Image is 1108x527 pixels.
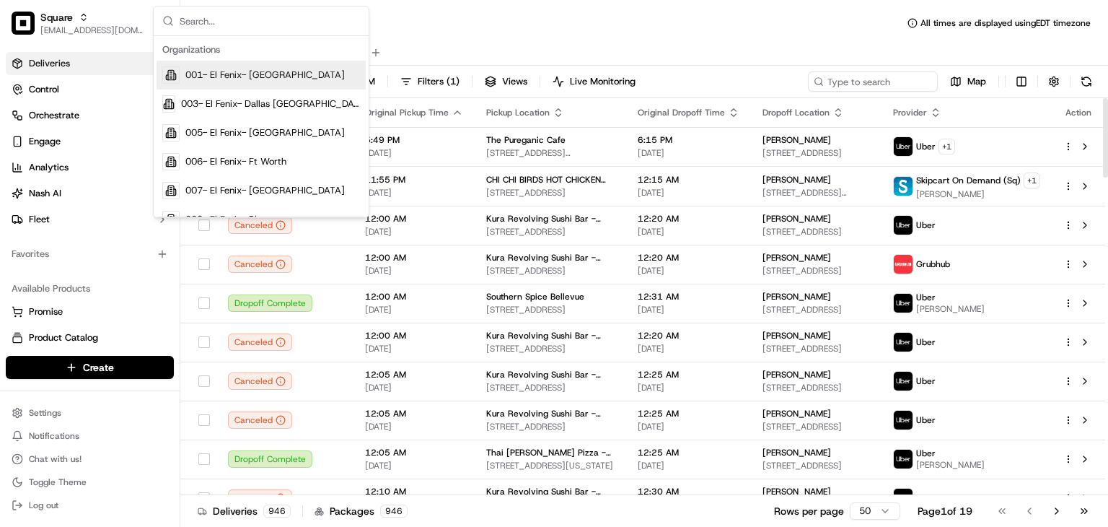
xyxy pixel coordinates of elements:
[916,303,985,315] span: [PERSON_NAME]
[486,134,566,146] span: The Pureganic Cafe
[228,217,292,234] button: Canceled
[486,291,584,302] span: Southern Spice Bellevue
[6,277,174,300] div: Available Products
[245,142,263,160] button: Start new chat
[894,450,913,469] img: uber-new-logo.jpeg
[228,334,292,351] div: Canceled
[762,213,831,225] span: [PERSON_NAME]
[6,156,174,179] a: Analytics
[12,12,35,35] img: Square
[29,430,79,442] span: Notifications
[638,408,739,419] span: 12:25 AM
[486,174,615,186] span: CHI CHI BIRDS HOT CHICKEN LLC
[185,126,345,139] span: 005- El Fenix- [GEOGRAPHIC_DATA]
[893,107,927,118] span: Provider
[263,505,291,518] div: 946
[6,326,174,349] button: Product Catalog
[638,265,739,276] span: [DATE]
[894,216,913,235] img: uber-new-logo.jpeg
[762,486,831,497] span: [PERSON_NAME]
[762,408,831,419] span: [PERSON_NAME]
[185,155,286,168] span: 006- El Fenix- Ft Worth
[6,104,174,127] button: Orchestrate
[916,292,936,303] span: Uber
[365,187,463,199] span: [DATE]
[762,304,870,315] span: [STREET_ADDRESS]
[6,403,174,423] button: Settings
[916,375,936,387] span: Uber
[486,460,615,471] span: [STREET_ADDRESS][US_STATE]
[638,213,739,225] span: 12:20 AM
[967,75,986,88] span: Map
[6,243,174,266] div: Favorites
[9,204,116,230] a: 📗Knowledge Base
[29,453,82,465] span: Chat with us!
[944,71,993,92] button: Map
[894,333,913,352] img: uber-new-logo.jpeg
[638,330,739,341] span: 12:20 AM
[486,252,615,263] span: Kura Revolving Sushi Bar - [GEOGRAPHIC_DATA] - [GEOGRAPHIC_DATA]
[486,343,615,354] span: [STREET_ADDRESS]
[894,177,913,196] img: profile_skipcart_partner.png
[918,504,972,518] div: Page 1 of 19
[418,75,460,88] span: Filters
[29,209,110,224] span: Knowledge Base
[228,411,292,429] button: Canceled
[638,147,739,159] span: [DATE]
[365,213,463,225] span: 12:00 AM
[762,147,870,159] span: [STREET_ADDRESS]
[29,500,58,511] span: Log out
[14,138,40,164] img: 1736555255976-a54dd68f-1ca7-489b-9aae-adbdc363a1c4
[116,204,237,230] a: 💻API Documentation
[365,265,463,276] span: [DATE]
[315,504,408,518] div: Packages
[365,486,463,497] span: 12:10 AM
[6,130,174,153] button: Engage
[916,459,985,471] span: [PERSON_NAME]
[762,291,831,302] span: [PERSON_NAME]
[486,265,615,276] span: [STREET_ADDRESS]
[6,449,174,469] button: Chat with us!
[638,304,739,315] span: [DATE]
[29,57,70,70] span: Deliveries
[6,426,174,446] button: Notifications
[916,414,936,426] span: Uber
[486,330,615,341] span: Kura Revolving Sushi Bar - [GEOGRAPHIC_DATA] - [GEOGRAPHIC_DATA]
[365,147,463,159] span: [DATE]
[185,69,345,82] span: 001- El Fenix- [GEOGRAPHIC_DATA]
[365,343,463,354] span: [DATE]
[916,258,950,270] span: Grubhub
[365,460,463,471] span: [DATE]
[40,25,144,36] span: [EMAIL_ADDRESS][DOMAIN_NAME]
[916,188,1040,200] span: [PERSON_NAME]
[6,495,174,515] button: Log out
[762,252,831,263] span: [PERSON_NAME]
[486,147,615,159] span: [STREET_ADDRESS][PERSON_NAME][PERSON_NAME]
[6,472,174,492] button: Toggle Theme
[365,174,463,186] span: 11:55 PM
[486,408,615,419] span: Kura Revolving Sushi Bar - [GEOGRAPHIC_DATA] - [GEOGRAPHIC_DATA]
[228,489,292,507] button: Canceled
[29,476,87,488] span: Toggle Theme
[894,255,913,274] img: 5e692f75ce7d37001a5d71f1
[570,75,636,88] span: Live Monitoring
[486,421,615,432] span: [STREET_ADDRESS]
[228,373,292,390] button: Canceled
[365,134,463,146] span: 5:49 PM
[447,75,460,88] span: ( 1 )
[916,336,936,348] span: Uber
[365,382,463,393] span: [DATE]
[916,448,936,459] span: Uber
[762,134,831,146] span: [PERSON_NAME]
[638,369,739,380] span: 12:25 AM
[894,489,913,508] img: uber-new-logo.jpeg
[762,421,870,432] span: [STREET_ADDRESS]
[365,330,463,341] span: 12:00 AM
[228,256,292,273] div: Canceled
[916,492,936,504] span: Uber
[1024,173,1040,188] button: +1
[762,369,831,380] span: [PERSON_NAME]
